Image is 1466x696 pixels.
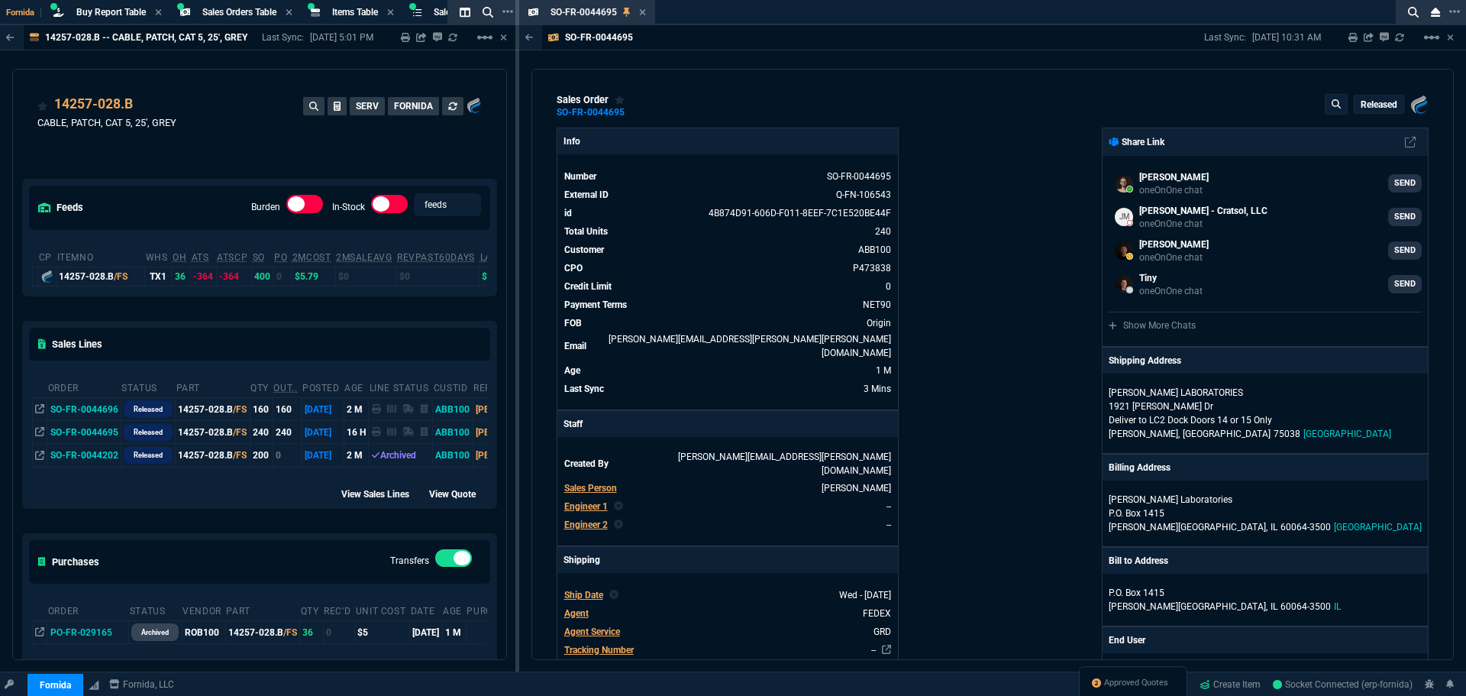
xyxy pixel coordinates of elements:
th: QTY [250,376,273,398]
td: 0 [323,621,355,644]
span: [PERSON_NAME][GEOGRAPHIC_DATA], [1109,601,1267,612]
td: 36 [300,621,323,644]
td: 36 [172,267,191,286]
a: SO-FR-0044695 [557,112,625,114]
td: [PERSON_NAME] [473,398,547,421]
a: SEND [1388,174,1422,193]
td: SO-FR-0044695 [47,421,121,444]
tr: undefined [563,224,892,239]
p: oneOnOne chat [1139,251,1209,264]
div: 14257-028.B [59,270,142,283]
tr: undefined [563,481,892,496]
tr: See Marketplace Order [563,187,892,202]
p: archived [141,626,169,639]
p: oneOnOne chat [1139,218,1267,230]
th: Qty [300,599,323,621]
td: 0 [273,444,302,467]
span: 60064-3500 [1280,601,1331,612]
th: ItemNo [57,245,145,267]
p: 14257-028.B -- CABLE, PATCH, CAT 5, 25', GREY [45,31,247,44]
span: IL [1271,522,1277,533]
td: $5.79 [292,267,335,286]
th: Purchaser [466,599,528,621]
span: SO-FR-0044695 [551,7,617,18]
span: Agent Service [564,626,620,637]
a: Hide Workbench [1447,31,1454,44]
th: cp [38,245,57,267]
p: [DATE] 5:01 PM [310,31,373,44]
nx-icon: Clear selected rep [614,500,623,513]
td: 14257-028.B [176,421,250,444]
td: 16 H [344,421,368,444]
p: Info [557,128,898,154]
span: Tracking Number [564,645,634,656]
span: -- [886,520,891,530]
span: Fornida [6,8,41,18]
td: SO-FR-0044696 [47,398,121,421]
span: CPO [564,263,583,274]
td: ABB100 [433,421,473,444]
span: External ID [564,189,609,200]
th: age [344,376,368,398]
tr: undefined [563,279,892,294]
span: Last Sync [564,384,604,394]
p: [DATE] 10:31 AM [1252,31,1321,44]
abbr: Outstanding (To Ship) [273,383,297,393]
span: 2025-09-03T00:00:00.000Z [839,590,891,601]
nx-icon: Back to Table [6,32,15,43]
td: 240 [273,421,302,444]
nx-icon: Open In Opposite Panel [35,427,44,438]
span: Engineer 2 [564,520,608,530]
nx-icon: Search [1402,3,1425,21]
nx-icon: Open In Opposite Panel [35,404,44,415]
th: CustId [433,376,473,398]
span: /FS [233,450,247,461]
th: Status [121,376,175,398]
nx-icon: Open In Opposite Panel [35,627,44,638]
p: [PERSON_NAME] LABORATORIES [1109,386,1255,400]
nx-icon: Close Tab [639,7,646,19]
nx-icon: Close Tab [387,7,394,19]
abbr: Total units in inventory. [173,252,186,263]
th: Order [47,376,121,398]
div: sales order [557,94,625,106]
abbr: Total revenue past 60 days [397,252,475,263]
span: 60064-3500 [1280,522,1331,533]
span: PO-FR-029165 [50,627,112,638]
span: /FS [114,271,128,282]
td: $4.57 [480,267,532,286]
tr: undefined [563,297,892,312]
nx-icon: Close Tab [286,7,292,19]
tr: undefined [563,449,892,478]
span: [PERSON_NAME], [1109,429,1180,439]
a: SEND [1388,208,1422,226]
tr: undefined [563,316,892,331]
span: Number [564,171,596,182]
tr: undefined [563,624,892,639]
a: Brian.Over@fornida.com [1109,168,1422,199]
td: ABB100 [433,444,473,467]
td: $0 [396,267,479,286]
a: SEND [1388,275,1422,293]
p: Last Sync: [262,31,310,44]
span: Engineer 1 [564,501,608,512]
td: 14257-028.B [225,621,299,644]
button: SERV [350,97,385,115]
a: 14257-028.B [54,94,133,114]
th: Part [225,599,299,621]
tr: undefined [563,643,892,658]
th: Order [47,599,129,621]
th: Age [442,599,466,621]
tr: 7/29/25 => 7:00 PM [563,363,892,378]
p: Last Sync: [1204,31,1252,44]
td: [PERSON_NAME] [473,421,547,444]
tr: See Marketplace Order [563,169,892,184]
h5: feeds [38,200,83,215]
abbr: Total units on open Purchase Orders [274,252,287,263]
span: Customer [564,244,604,255]
span: [GEOGRAPHIC_DATA] [1303,429,1391,439]
span: /FS [283,627,297,638]
nx-icon: Close Workbench [1425,3,1446,21]
p: Released [134,403,163,416]
span: NET90 [863,299,891,310]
